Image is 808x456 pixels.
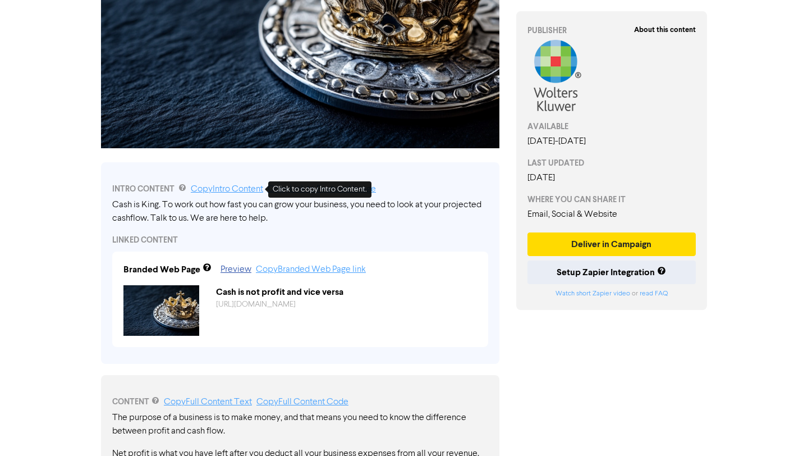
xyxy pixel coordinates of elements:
[112,198,488,225] div: Cash is King. To work out how fast you can grow your business, you need to look at your projected...
[208,285,485,299] div: Cash is not profit and vice versa
[221,265,251,274] a: Preview
[527,261,696,284] button: Setup Zapier Integration
[527,232,696,256] button: Deliver in Campaign
[640,290,668,297] a: read FAQ
[256,265,366,274] a: Copy Branded Web Page link
[268,181,371,198] div: Click to copy Intro Content.
[527,208,696,221] div: Email, Social & Website
[208,299,485,311] div: https://public2.bomamarketing.com/cp/3CORW7xCRJXWrmvlCgaH8K?sa=rLgmuVFX
[527,194,696,206] div: WHERE YOU CAN SHARE IT
[527,171,696,185] div: [DATE]
[527,289,696,299] div: or
[527,25,696,37] div: PUBLISHER
[527,135,696,148] div: [DATE] - [DATE]
[112,411,488,438] p: The purpose of a business is to make money, and that means you need to know the difference betwee...
[112,183,488,196] div: INTRO CONTENT
[112,234,488,246] div: LINKED CONTENT
[634,25,696,34] strong: About this content
[256,398,348,407] a: Copy Full Content Code
[164,398,252,407] a: Copy Full Content Text
[123,263,200,276] div: Branded Web Page
[191,185,263,194] a: Copy Intro Content
[112,395,488,409] div: CONTENT
[527,157,696,169] div: LAST UPDATED
[527,121,696,133] div: AVAILABLE
[216,300,296,308] a: [URL][DOMAIN_NAME]
[752,402,808,456] iframe: Chat Widget
[555,290,630,297] a: Watch short Zapier video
